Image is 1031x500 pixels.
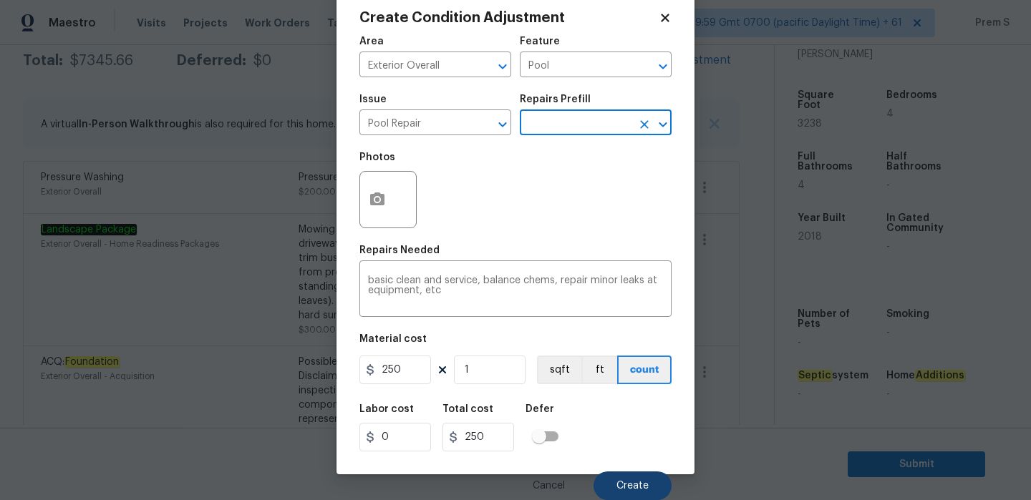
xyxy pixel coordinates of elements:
button: Open [653,114,673,134]
h5: Photos [359,152,395,162]
button: Open [653,57,673,77]
textarea: basic clean and service, balance chems, repair minor leaks at equipment, etc [368,275,663,305]
button: Clear [634,114,654,134]
h5: Feature [520,36,560,46]
button: Open [493,57,513,77]
button: sqft [537,356,581,384]
h5: Repairs Prefill [520,94,591,104]
h2: Create Condition Adjustment [359,11,659,25]
button: Open [493,114,513,134]
h5: Defer [526,404,554,414]
h5: Total cost [442,404,493,414]
button: Create [594,471,672,500]
h5: Repairs Needed [359,245,440,255]
h5: Labor cost [359,404,414,414]
h5: Area [359,36,384,46]
button: Cancel [510,471,588,500]
button: count [617,356,672,384]
h5: Issue [359,94,387,104]
span: Cancel [533,481,565,491]
h5: Material cost [359,334,427,344]
span: Create [616,481,649,491]
button: ft [581,356,617,384]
